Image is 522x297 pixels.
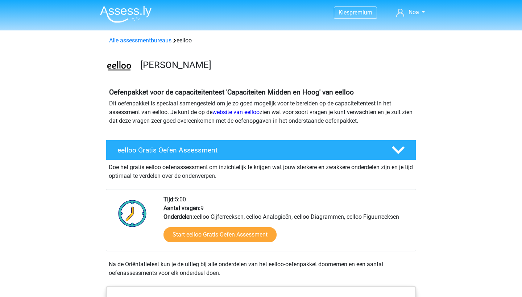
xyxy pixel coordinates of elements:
[163,227,277,242] a: Start eelloo Gratis Oefen Assessment
[163,205,200,212] b: Aantal vragen:
[106,54,132,79] img: eelloo.png
[114,195,151,231] img: Klok
[163,196,175,203] b: Tijd:
[109,99,413,125] p: Dit oefenpakket is speciaal samengesteld om je zo goed mogelijk voor te bereiden op de capaciteit...
[393,8,428,17] a: Noa
[100,6,152,23] img: Assessly
[349,9,372,16] span: premium
[106,160,416,180] div: Doe het gratis eelloo oefenassessment om inzichtelijk te krijgen wat jouw sterkere en zwakkere on...
[109,88,354,96] b: Oefenpakket voor de capaciteitentest 'Capaciteiten Midden en Hoog' van eelloo
[106,36,416,45] div: eelloo
[212,109,260,116] a: website van eelloo
[158,195,415,251] div: 5:00 9 eelloo Cijferreeksen, eelloo Analogieën, eelloo Diagrammen, eelloo Figuurreeksen
[409,9,419,16] span: Noa
[140,59,410,71] h3: [PERSON_NAME]
[334,8,377,17] a: Kiespremium
[163,213,194,220] b: Onderdelen:
[103,140,419,160] a: eelloo Gratis Oefen Assessment
[339,9,349,16] span: Kies
[106,260,416,277] div: Na de Oriëntatietest kun je de uitleg bij alle onderdelen van het eelloo-oefenpakket doornemen en...
[117,146,380,154] h4: eelloo Gratis Oefen Assessment
[109,37,171,44] a: Alle assessmentbureaus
